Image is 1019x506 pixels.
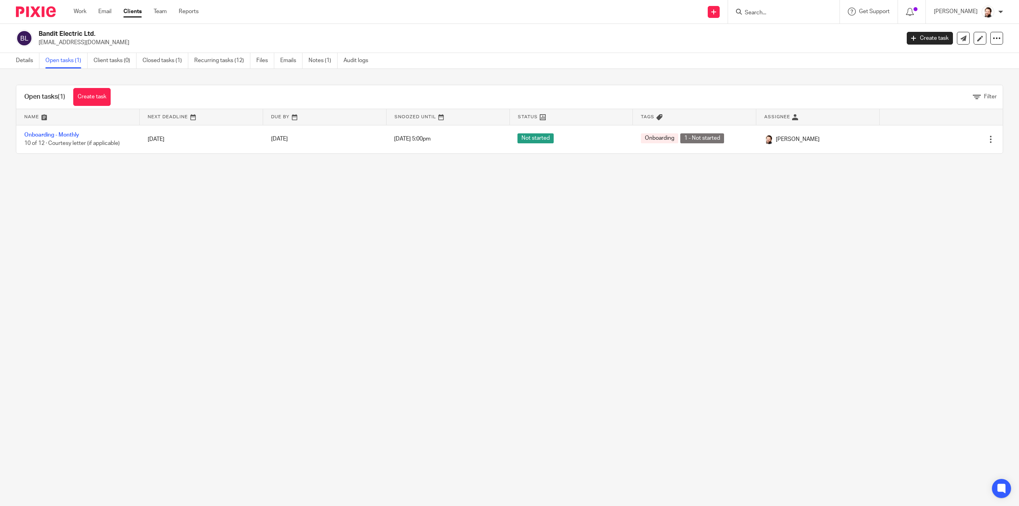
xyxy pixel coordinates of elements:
img: Jayde%20Headshot.jpg [764,135,774,144]
p: [PERSON_NAME] [934,8,978,16]
span: Snoozed Until [394,115,436,119]
span: Tags [641,115,654,119]
a: Onboarding - Monthly [24,132,79,138]
td: [DATE] [140,125,263,153]
span: Onboarding [641,133,678,143]
p: [EMAIL_ADDRESS][DOMAIN_NAME] [39,39,895,47]
input: Search [744,10,816,17]
a: Work [74,8,86,16]
a: Create task [73,88,111,106]
a: Details [16,53,39,68]
h1: Open tasks [24,93,65,101]
span: (1) [58,94,65,100]
span: Not started [517,133,554,143]
img: Jayde%20Headshot.jpg [982,6,994,18]
a: Files [256,53,274,68]
a: Emails [280,53,303,68]
span: [PERSON_NAME] [776,135,820,143]
span: [DATE] 5:00pm [394,137,431,142]
a: Create task [907,32,953,45]
span: 1 - Not started [680,133,724,143]
span: 10 of 12 · Courtesy letter (if applicable) [24,141,120,146]
a: Audit logs [344,53,374,68]
a: Recurring tasks (12) [194,53,250,68]
span: Filter [984,94,997,100]
a: Open tasks (1) [45,53,88,68]
a: Reports [179,8,199,16]
span: [DATE] [271,137,288,142]
span: Get Support [859,9,890,14]
img: Pixie [16,6,56,17]
img: svg%3E [16,30,33,47]
span: Status [518,115,538,119]
a: Closed tasks (1) [143,53,188,68]
a: Clients [123,8,142,16]
a: Notes (1) [308,53,338,68]
a: Email [98,8,111,16]
a: Team [154,8,167,16]
a: Client tasks (0) [94,53,137,68]
h2: Bandit Electric Ltd. [39,30,724,38]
